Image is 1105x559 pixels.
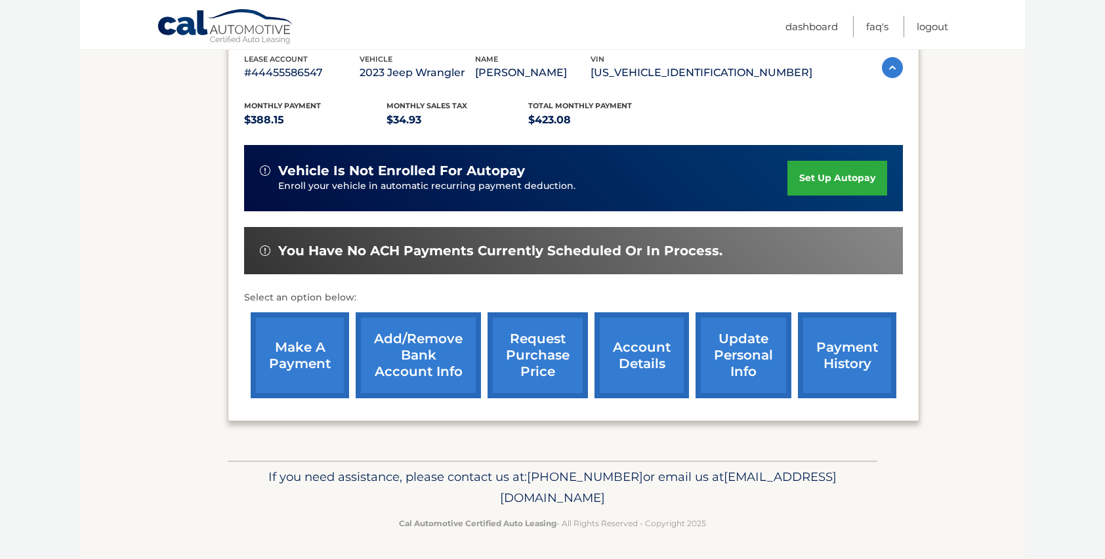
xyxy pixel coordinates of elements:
p: 2023 Jeep Wrangler [360,64,475,82]
a: update personal info [696,312,791,398]
p: - All Rights Reserved - Copyright 2025 [236,516,869,530]
p: If you need assistance, please contact us at: or email us at [236,466,869,508]
img: accordion-active.svg [882,57,903,78]
p: $388.15 [244,111,386,129]
img: alert-white.svg [260,245,270,256]
a: Add/Remove bank account info [356,312,481,398]
a: account details [594,312,689,398]
span: name [475,54,498,64]
a: make a payment [251,312,349,398]
a: FAQ's [866,16,888,37]
p: [PERSON_NAME] [475,64,591,82]
p: [US_VEHICLE_IDENTIFICATION_NUMBER] [591,64,812,82]
span: lease account [244,54,308,64]
strong: Cal Automotive Certified Auto Leasing [399,518,556,528]
p: Select an option below: [244,290,903,306]
p: $423.08 [528,111,671,129]
a: Dashboard [785,16,838,37]
span: vin [591,54,604,64]
span: Monthly Payment [244,101,321,110]
span: vehicle [360,54,392,64]
img: alert-white.svg [260,165,270,176]
p: #44455586547 [244,64,360,82]
span: Monthly sales Tax [386,101,467,110]
span: You have no ACH payments currently scheduled or in process. [278,243,722,259]
span: Total Monthly Payment [528,101,632,110]
p: $34.93 [386,111,529,129]
span: vehicle is not enrolled for autopay [278,163,525,179]
a: set up autopay [787,161,887,196]
p: Enroll your vehicle in automatic recurring payment deduction. [278,179,787,194]
a: request purchase price [488,312,588,398]
a: Logout [917,16,948,37]
span: [EMAIL_ADDRESS][DOMAIN_NAME] [500,469,837,505]
a: payment history [798,312,896,398]
span: [PHONE_NUMBER] [527,469,643,484]
a: Cal Automotive [157,9,295,47]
